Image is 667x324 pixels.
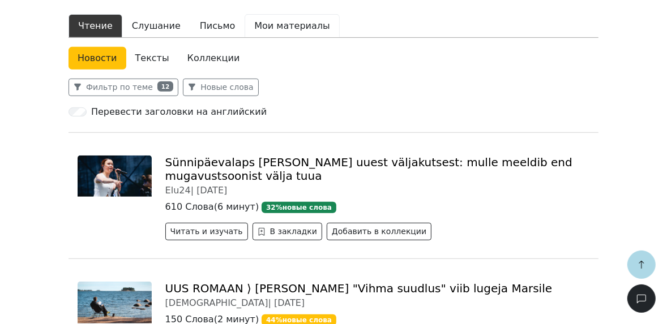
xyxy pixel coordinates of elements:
[178,47,249,70] a: Коллекции
[165,200,589,214] p: 610 Слова ( 6 минут )
[165,228,253,239] a: Читать и изучать
[165,297,589,308] div: [DEMOGRAPHIC_DATA] |
[165,282,553,295] a: UUS ROMAAN ⟩ [PERSON_NAME] "Vihma suudlus" viib lugeja Marsile
[165,223,248,240] button: Читать и изучать
[196,185,227,196] span: [DATE]
[69,47,126,70] a: Новости
[78,282,152,323] img: 17124536t1h68ae.jpg
[190,14,245,38] button: Письмо
[327,223,431,240] button: Добавить в коллекции
[69,14,122,38] button: Чтение
[78,155,152,197] img: 16714914t1ha152.jpg
[69,79,178,96] button: Фильтр по теме12
[122,14,190,38] button: Слушание
[126,47,178,70] a: Тексты
[245,14,339,38] button: Мои материалы
[165,155,572,183] a: Sünnipäevalaps [PERSON_NAME] uuest väljakutsest: mulle meeldib end mugavustsoonist välja tuua
[165,185,589,196] div: Elu24 |
[274,297,305,308] span: [DATE]
[183,79,259,96] button: Новые слова
[157,81,173,92] span: 12
[91,106,267,117] h6: Перевести заголовки на английский
[262,202,336,213] span: 32 % новые слова
[253,223,322,240] button: В закладки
